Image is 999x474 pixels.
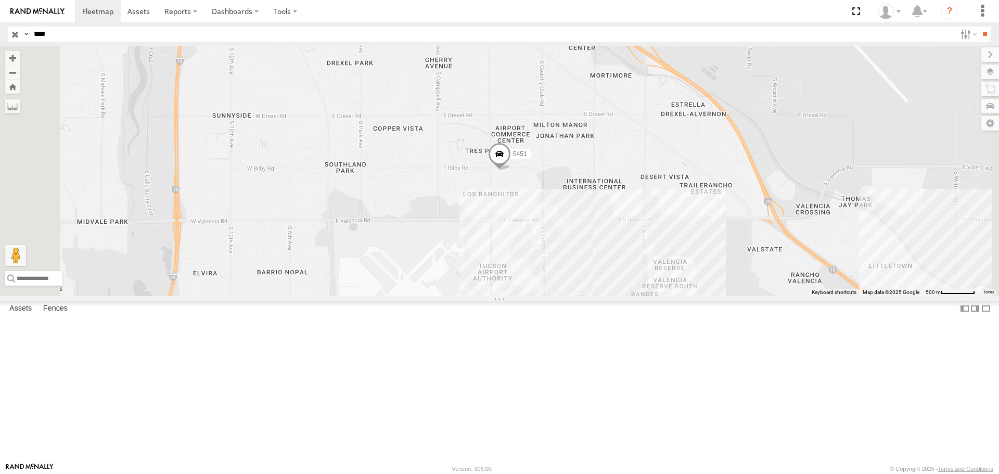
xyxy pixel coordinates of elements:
[5,51,20,65] button: Zoom in
[22,27,30,42] label: Search Query
[5,80,20,94] button: Zoom Home
[10,8,65,15] img: rand-logo.svg
[863,289,919,295] span: Map data ©2025 Google
[938,466,993,472] a: Terms and Conditions
[38,302,73,316] label: Fences
[5,99,20,113] label: Measure
[923,289,978,296] button: Map Scale: 500 m per 62 pixels
[513,150,527,158] span: 5451
[981,301,991,316] label: Hide Summary Table
[941,3,958,20] i: ?
[983,290,994,294] a: Terms (opens in new tab)
[5,65,20,80] button: Zoom out
[5,245,26,266] button: Drag Pegman onto the map to open Street View
[452,466,492,472] div: Version: 306.00
[6,464,54,474] a: Visit our Website
[874,4,904,19] div: Edward Espinoza
[812,289,856,296] button: Keyboard shortcuts
[926,289,941,295] span: 500 m
[970,301,980,316] label: Dock Summary Table to the Right
[4,302,37,316] label: Assets
[981,116,999,131] label: Map Settings
[890,466,993,472] div: © Copyright 2025 -
[959,301,970,316] label: Dock Summary Table to the Left
[956,27,979,42] label: Search Filter Options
